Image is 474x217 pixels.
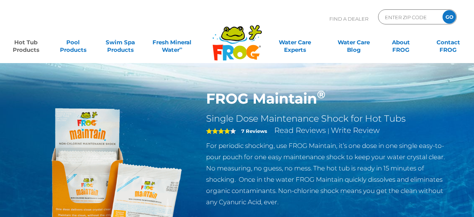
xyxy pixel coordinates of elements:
[149,35,195,50] a: Fresh MineralWater∞
[206,90,451,107] h1: FROG Maintain
[335,35,372,50] a: Water CareBlog
[384,12,435,23] input: Zip Code Form
[206,113,451,124] h2: Single Dose Maintenance Shock for Hot Tubs
[241,128,267,134] strong: 7 Reviews
[317,88,325,101] sup: ®
[430,35,467,50] a: ContactFROG
[327,127,329,134] span: |
[331,126,380,135] a: Write Review
[208,15,266,61] img: Frog Products Logo
[274,126,326,135] a: Read Reviews
[383,35,419,50] a: AboutFROG
[443,10,456,24] input: GO
[55,35,91,50] a: PoolProducts
[206,140,451,208] p: For periodic shocking, use FROG Maintain, it’s one dose in one single easy-to-pour pouch for one ...
[265,35,325,50] a: Water CareExperts
[7,35,44,50] a: Hot TubProducts
[329,9,368,28] p: Find A Dealer
[206,128,230,134] span: 4
[179,45,182,51] sup: ∞
[102,35,139,50] a: Swim SpaProducts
